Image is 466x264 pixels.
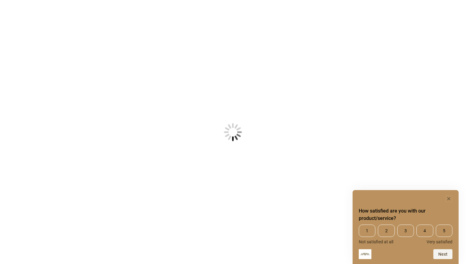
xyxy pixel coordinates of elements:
span: 1 [359,225,375,237]
img: Loading [194,93,272,172]
span: 4 [416,225,433,237]
h2: How satisfied are you with our product/service? Select an option from 1 to 5, with 1 being Not sa... [359,207,452,222]
span: 3 [397,225,414,237]
button: Hide survey [445,195,452,202]
span: 2 [378,225,394,237]
span: Very satisfied [427,239,452,244]
span: Not satisfied at all [359,239,393,244]
button: Next question [433,249,452,259]
div: How satisfied are you with our product/service? Select an option from 1 to 5, with 1 being Not sa... [359,225,452,244]
span: 5 [436,225,452,237]
div: How satisfied are you with our product/service? Select an option from 1 to 5, with 1 being Not sa... [359,195,452,259]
